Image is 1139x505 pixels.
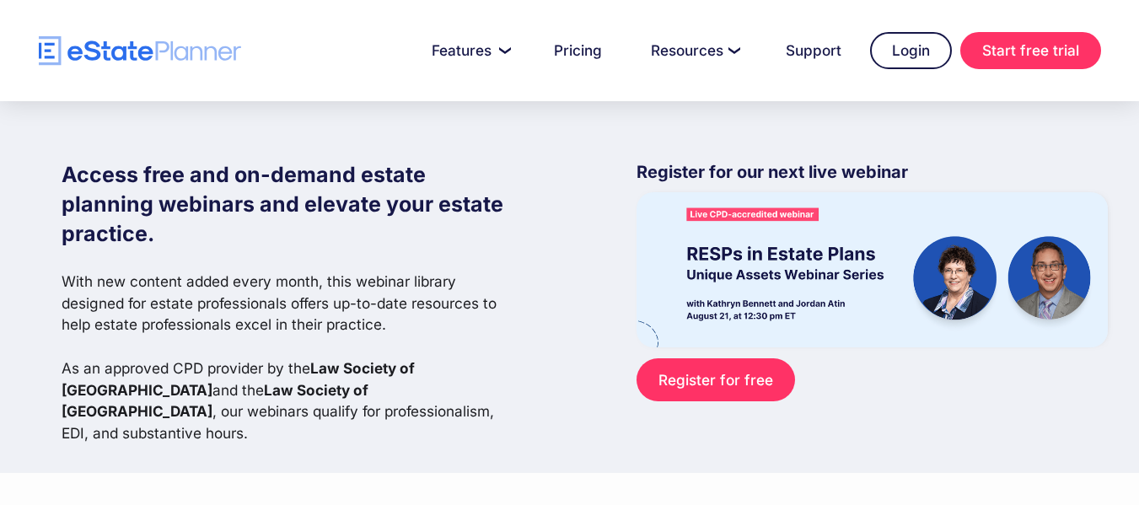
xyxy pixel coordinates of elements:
[637,160,1107,192] p: Register for our next live webinar
[411,34,525,67] a: Features
[534,34,622,67] a: Pricing
[960,32,1101,69] a: Start free trial
[631,34,757,67] a: Resources
[62,359,415,399] strong: Law Society of [GEOGRAPHIC_DATA]
[637,358,794,401] a: Register for free
[637,192,1107,347] img: eState Academy webinar
[62,160,511,249] h1: Access free and on-demand estate planning webinars and elevate your estate practice.
[870,32,952,69] a: Login
[62,271,511,444] p: With new content added every month, this webinar library designed for estate professionals offers...
[766,34,862,67] a: Support
[39,36,241,66] a: home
